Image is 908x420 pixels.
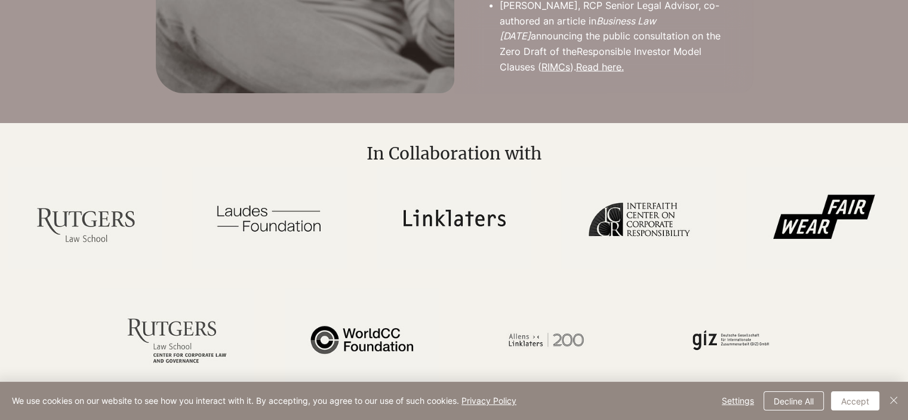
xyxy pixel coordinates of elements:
[500,15,656,42] span: Business Law [DATE]
[500,45,701,73] a: Responsible Investor Model Clauses (
[469,288,624,391] img: allens_links_logo.png
[12,396,516,406] span: We use cookies on our website to see how you interact with it. By accepting, you agree to our use...
[764,391,824,410] button: Decline All
[285,288,439,391] img: world_cc_edited.jpg
[367,143,541,164] span: In Collaboration with
[831,391,879,410] button: Accept
[887,393,901,407] img: Close
[100,288,254,391] img: rutgers_corp_law_edited.jpg
[722,392,754,410] span: Settings
[377,167,531,269] img: linklaters_logo_edited.jpg
[654,288,808,391] img: giz_logo.png
[461,396,516,406] a: Privacy Policy
[8,167,162,269] img: rutgers_law_logo_edited.jpg
[746,167,901,269] img: fairwear_logo_edited.jpg
[561,167,716,269] img: ICCR_logo_edited.jpg
[570,61,576,73] a: ).
[576,61,624,73] a: Read here.
[192,167,347,269] img: laudes_logo_edited.jpg
[887,391,901,410] button: Close
[541,61,570,73] a: RIMCs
